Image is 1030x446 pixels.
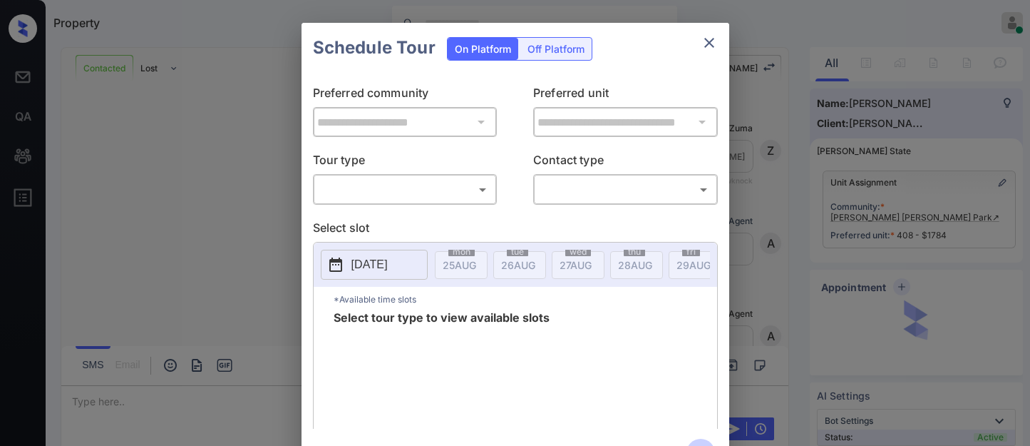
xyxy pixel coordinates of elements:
p: [DATE] [351,256,388,273]
p: Contact type [533,151,718,174]
p: Select slot [313,219,718,242]
p: Preferred community [313,84,498,107]
p: Preferred unit [533,84,718,107]
div: On Platform [448,38,518,60]
h2: Schedule Tour [302,23,447,73]
button: [DATE] [321,250,428,280]
div: Off Platform [520,38,592,60]
button: close [695,29,723,57]
p: Tour type [313,151,498,174]
span: Select tour type to view available slots [334,312,550,426]
p: *Available time slots [334,287,717,312]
